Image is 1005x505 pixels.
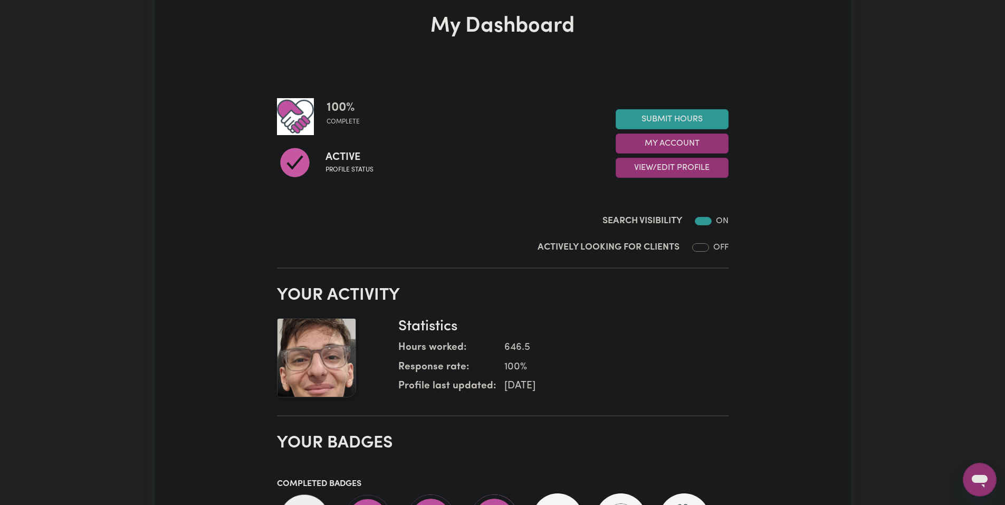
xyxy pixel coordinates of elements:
button: My Account [616,134,729,154]
span: Active [326,149,374,165]
button: View/Edit Profile [616,158,729,178]
dd: [DATE] [496,379,720,394]
h2: Your activity [277,285,729,306]
span: OFF [713,243,729,252]
h3: Statistics [398,318,720,336]
label: Search Visibility [602,214,682,228]
label: Actively Looking for Clients [538,241,679,254]
dt: Response rate: [398,360,496,379]
img: Your profile picture [277,318,356,397]
a: Submit Hours [616,109,729,129]
dd: 100 % [496,360,720,375]
h1: My Dashboard [277,14,729,39]
dt: Hours worked: [398,340,496,360]
dt: Profile last updated: [398,379,496,398]
div: Profile completeness: 100% [327,98,368,135]
h2: Your badges [277,433,729,453]
span: ON [716,217,729,225]
iframe: Button to launch messaging window [963,463,997,497]
h3: Completed badges [277,479,729,489]
span: Profile status [326,165,374,175]
span: 100 % [327,98,360,117]
span: complete [327,117,360,127]
dd: 646.5 [496,340,720,356]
